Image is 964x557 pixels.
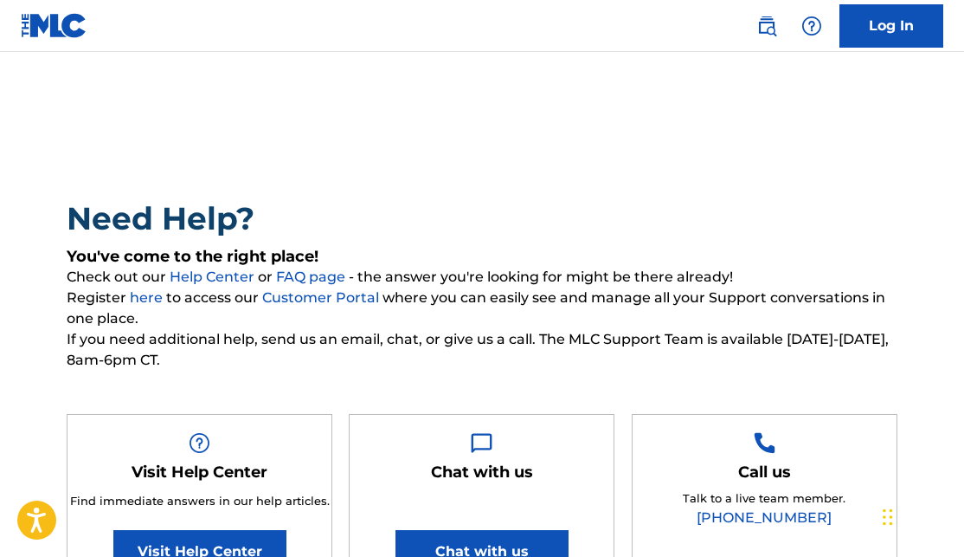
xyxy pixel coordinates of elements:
a: Public Search [749,9,784,43]
span: If you need additional help, send us an email, chat, or give us a call. The MLC Support Team is a... [67,329,897,371]
h5: You've come to the right place! [67,247,897,267]
iframe: Chat Widget [877,474,964,557]
span: Find immediate answers in our help articles. [70,494,330,508]
img: MLC Logo [21,13,87,38]
span: Register to access our where you can easily see and manage all your Support conversations in one ... [67,288,897,329]
img: Help Box Image [189,432,210,454]
p: Talk to a live team member. [683,490,845,508]
div: Help [794,9,829,43]
div: Drag [883,491,893,543]
span: Check out our or - the answer you're looking for might be there already! [67,267,897,288]
img: Help Box Image [471,432,492,454]
img: help [801,16,822,36]
a: FAQ page [276,269,349,285]
a: Customer Portal [262,289,382,306]
a: Log In [839,4,943,48]
img: Help Box Image [754,432,775,454]
a: here [130,289,166,306]
img: search [756,16,777,36]
h5: Visit Help Center [132,463,267,483]
h5: Call us [738,463,791,483]
a: Help Center [170,269,258,285]
a: [PHONE_NUMBER] [697,509,832,526]
h5: Chat with us [431,463,533,483]
h2: Need Help? [67,199,897,238]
